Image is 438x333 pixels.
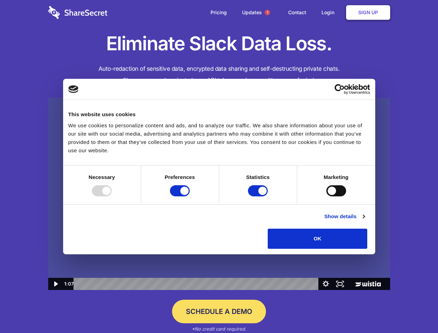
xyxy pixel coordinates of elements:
button: Play Video [48,278,62,290]
span: 1 [265,10,270,15]
img: logo-wordmark-white-trans-d4663122ce5f474addd5e946df7df03e33cb6a1c49d2221995e7729f52c070b2.svg [48,6,108,19]
button: OK [268,229,367,249]
a: Wistia Logo -- Learn More [347,278,390,290]
button: Fullscreen [333,278,347,290]
div: We use cookies to personalize content and ads, and to analyze our traffic. We also share informat... [68,121,370,155]
a: Pricing [204,2,234,23]
strong: Preferences [165,174,195,180]
a: Show details [324,212,364,221]
a: Contact [281,2,313,23]
img: logo [68,85,79,93]
em: *No credit card required. [192,326,246,332]
strong: Marketing [324,174,349,180]
a: Sign Up [346,5,390,20]
img: Sharesecret [48,98,390,290]
div: Playbar [79,278,315,290]
strong: Statistics [246,174,270,180]
div: This website uses cookies [68,110,370,119]
a: Usercentrics Cookiebot - opens in a new window [309,84,370,94]
a: Login [315,2,345,23]
strong: Necessary [89,174,115,180]
h4: Auto-redaction of sensitive data, encrypted data sharing and self-destructing private chats. Shar... [48,63,390,86]
h1: Eliminate Slack Data Loss. [48,31,390,56]
a: Schedule a Demo [172,300,266,323]
button: Show settings menu [319,278,333,290]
